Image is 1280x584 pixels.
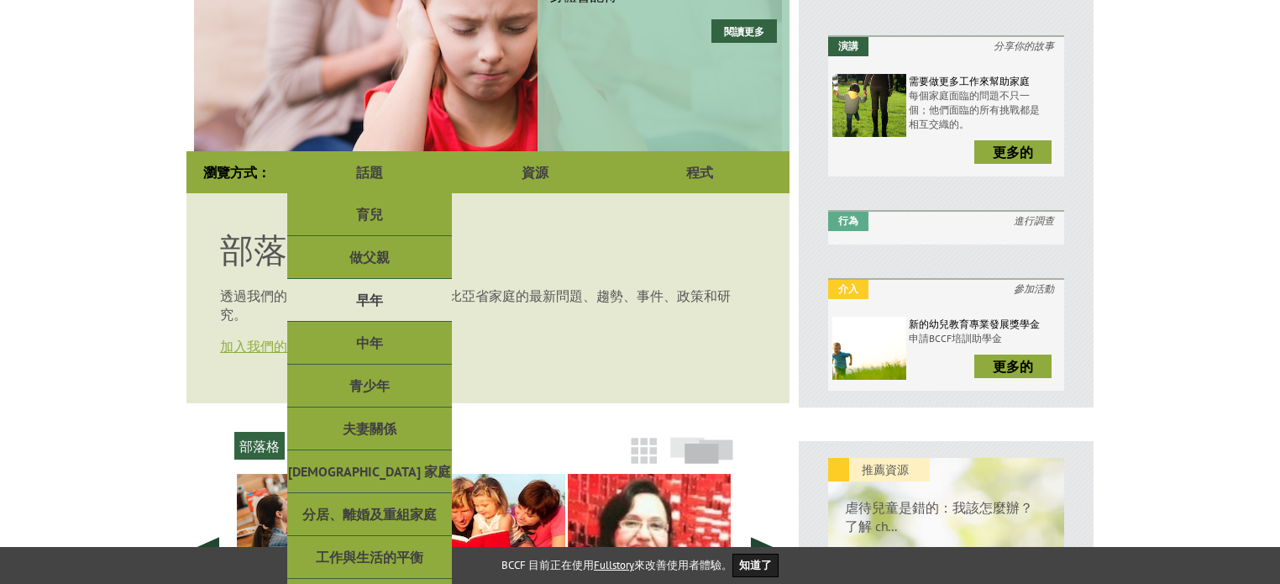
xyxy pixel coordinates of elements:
[452,151,616,193] a: 資源
[356,334,383,351] font: 中年
[287,493,452,536] a: 分居、離婚及重組家庭
[993,144,1033,160] font: 更多的
[838,39,858,52] font: 演講
[356,292,383,308] font: 早年
[316,549,423,566] font: 工作與生活的平衡
[287,365,452,408] a: 青少年
[845,498,1033,516] font: 虐待兒童是錯的：我該怎麼辦？
[739,559,772,571] font: 知道了
[838,282,858,295] font: 介入
[838,214,858,227] font: 行為
[287,408,452,450] a: 夫妻關係
[626,445,662,472] a: 網格視圖
[287,236,452,279] a: 做父親
[686,164,713,181] font: 程式
[665,445,738,472] a: 投影片檢視
[356,206,383,223] font: 育兒
[845,518,897,534] font: 了解 ch...
[862,461,909,477] font: 推薦資源
[909,74,1030,87] font: 需要做更多工作來幫助家庭
[993,358,1033,375] font: 更多的
[909,332,1002,345] font: 申請BCCF培訓助學金
[302,506,437,523] font: 分居、離婚及重組家庭
[287,536,452,579] a: 工作與生活的平衡
[909,89,1040,130] font: 每個家庭面臨的問題不只一個；他們面臨的所有挑戰都是相互交織的。
[974,140,1052,164] a: 更多的
[670,437,733,464] img: slide-icon.png
[594,558,634,572] a: Fullstory
[994,39,1054,52] font: 分享你的故事
[220,227,321,271] font: 部落格
[203,164,270,181] font: 瀏覽方式：
[287,193,452,236] a: 育兒
[631,438,657,464] img: grid-icon.png
[287,450,452,493] a: [DEMOGRAPHIC_DATA] 家庭
[974,355,1052,378] a: 更多的
[356,164,383,181] font: 話題
[501,558,594,572] font: BCCF 目前正在使用
[349,377,390,394] font: 青少年
[220,287,731,323] font: 透過我們的部落格了解影響不列顛哥倫比亞省家庭的最新問題、趨勢、事件、政策和研究。
[909,317,1040,330] font: 新的幼兒教育專業發展獎學金
[711,19,777,43] a: 閱讀更多
[617,151,782,193] a: 程式
[1014,282,1054,295] font: 參加活動
[349,249,390,266] font: 做父親
[288,463,451,480] font: [DEMOGRAPHIC_DATA] 家庭
[522,164,548,181] font: 資源
[732,554,779,577] button: 知道了
[287,279,452,322] a: 早年
[287,322,452,365] a: 中年
[343,420,396,437] font: 夫妻關係
[634,558,732,572] font: 來改善使用者體驗。
[724,25,764,38] font: 閱讀更多
[220,338,354,355] a: 加入我們的新聞通訊！
[1014,214,1054,227] font: 進行調查
[239,437,280,455] font: 部落格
